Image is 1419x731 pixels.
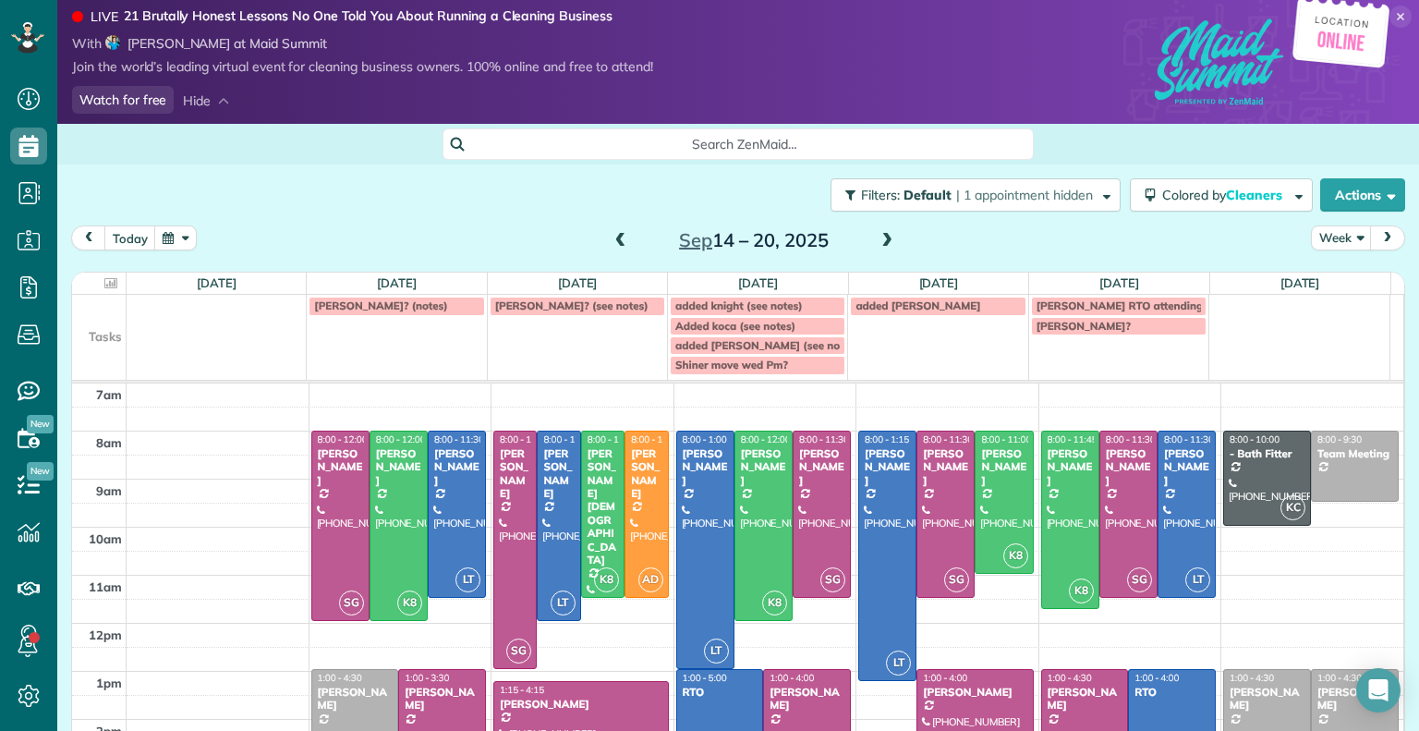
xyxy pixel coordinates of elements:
span: KC [1280,495,1305,520]
div: [PERSON_NAME] [433,447,480,487]
span: 8:00 - 11:30 [631,433,681,445]
span: SG [339,591,364,615]
div: [PERSON_NAME] [630,447,662,501]
div: [PERSON_NAME] [922,447,969,487]
span: AD [638,567,663,592]
span: 8:00 - 9:30 [1317,433,1362,445]
span: 8:00 - 11:30 [1106,433,1156,445]
button: Actions [1320,178,1405,212]
div: RTO [682,686,758,699]
a: [DATE] [377,275,417,290]
span: SG [506,639,531,664]
span: K8 [762,591,787,615]
span: K8 [594,567,619,592]
span: 8:00 - 12:00 [741,433,791,445]
span: Cleaners [1226,187,1285,203]
span: 12pm [89,627,122,642]
div: [PERSON_NAME] [1163,447,1210,487]
span: 8:00 - 11:30 [1164,433,1214,445]
span: 1:00 - 4:30 [1048,672,1092,684]
a: Filters: Default | 1 appointment hidden [821,178,1121,212]
span: K8 [1003,543,1028,568]
div: RTO [1134,686,1210,699]
span: 8:00 - 1:00 [683,433,727,445]
div: [PERSON_NAME] [769,686,845,713]
div: [PERSON_NAME] [499,447,531,501]
span: 8:00 - 11:00 [981,433,1031,445]
div: Team Meeting [1316,447,1393,460]
span: 10am [89,531,122,546]
span: added [PERSON_NAME] [855,298,980,312]
span: 8:00 - 1:15 [865,433,909,445]
span: LT [704,639,729,664]
button: Filters: Default | 1 appointment hidden [831,178,1121,212]
span: 8:00 - 11:30 [588,433,637,445]
div: [PERSON_NAME] [542,447,575,501]
button: prev [71,225,106,250]
span: 1:00 - 4:00 [923,672,967,684]
span: 1:15 - 4:15 [500,684,544,696]
span: [PERSON_NAME]? [1037,319,1131,333]
span: 8:00 - 12:00 [376,433,426,445]
span: Default [904,187,952,203]
span: 8:00 - 12:00 [543,433,593,445]
div: - Bath Fitter [1229,447,1305,460]
div: [PERSON_NAME][DEMOGRAPHIC_DATA] [587,447,619,567]
span: Sep [679,228,712,251]
div: [PERSON_NAME] [1047,447,1094,487]
span: | 1 appointment hidden [956,187,1093,203]
span: Filters: [861,187,900,203]
div: [PERSON_NAME] [682,447,729,487]
span: 8:00 - 11:30 [434,433,484,445]
span: [PERSON_NAME]? (see notes) [495,298,649,312]
span: SG [1127,567,1152,592]
span: 1:00 - 4:30 [318,672,362,684]
span: SG [944,567,969,592]
a: [DATE] [197,275,236,290]
a: [DATE] [738,275,778,290]
div: [PERSON_NAME] [798,447,845,487]
div: [PERSON_NAME] [1229,686,1305,713]
span: 8am [96,435,122,450]
div: [PERSON_NAME] [499,698,663,711]
span: [PERSON_NAME] at Maid Summit [127,35,327,52]
span: 11am [89,579,122,594]
span: 1:00 - 4:00 [770,672,814,684]
span: LT [455,567,480,592]
span: 1:00 - 5:00 [683,672,727,684]
span: Added koca (see notes) [675,319,795,333]
span: added knight (see notes) [675,298,803,312]
span: [PERSON_NAME]? (notes) [314,298,447,312]
span: 8:00 - 1:00 [500,433,544,445]
span: 8:00 - 11:30 [799,433,849,445]
span: 8:00 - 11:30 [923,433,973,445]
button: today [104,225,156,250]
div: [PERSON_NAME] [740,447,787,487]
span: added [PERSON_NAME] (see notes) [675,338,859,352]
img: angela-brown-4d683074ae0fcca95727484455e3f3202927d5098cd1ff65ad77dadb9e4011d8.jpg [105,35,120,50]
span: New [27,415,54,433]
span: 9am [96,483,122,498]
div: Join the world’s leading virtual event for cleaning business owners. 100% online and free to attend! [72,53,653,81]
div: [PERSON_NAME] [922,686,1027,699]
button: Week [1311,225,1372,250]
div: [PERSON_NAME] [864,447,911,487]
a: [DATE] [1099,275,1139,290]
button: next [1370,225,1405,250]
span: 1pm [96,676,122,690]
button: Colored byCleaners [1130,178,1313,212]
span: LT [886,651,911,676]
span: Colored by [1162,187,1289,203]
span: 7am [96,387,122,402]
span: With [72,35,102,52]
div: [PHONE_NUMBER] [587,584,619,610]
span: SG [820,567,845,592]
a: Watch for free [72,86,174,115]
span: LT [1185,567,1210,592]
span: 1:00 - 4:30 [1230,672,1274,684]
div: [PERSON_NAME] [1316,686,1393,713]
span: 8:00 - 10:00 [1230,433,1280,445]
div: Open Intercom Messenger [1356,668,1401,713]
div: [PERSON_NAME] [1105,447,1152,487]
span: 1:00 - 3:30 [405,672,449,684]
